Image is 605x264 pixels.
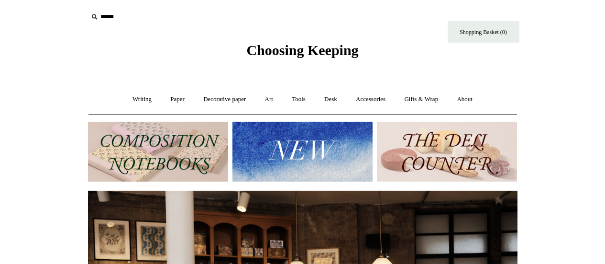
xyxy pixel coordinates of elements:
[448,87,481,112] a: About
[195,87,254,112] a: Decorative paper
[256,87,282,112] a: Art
[162,87,193,112] a: Paper
[347,87,394,112] a: Accessories
[246,50,358,57] a: Choosing Keeping
[246,42,358,58] span: Choosing Keeping
[124,87,160,112] a: Writing
[316,87,346,112] a: Desk
[88,122,228,182] img: 202302 Composition ledgers.jpg__PID:69722ee6-fa44-49dd-a067-31375e5d54ec
[377,122,517,182] img: The Deli Counter
[283,87,314,112] a: Tools
[448,21,519,43] a: Shopping Basket (0)
[232,122,373,182] img: New.jpg__PID:f73bdf93-380a-4a35-bcfe-7823039498e1
[396,87,447,112] a: Gifts & Wrap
